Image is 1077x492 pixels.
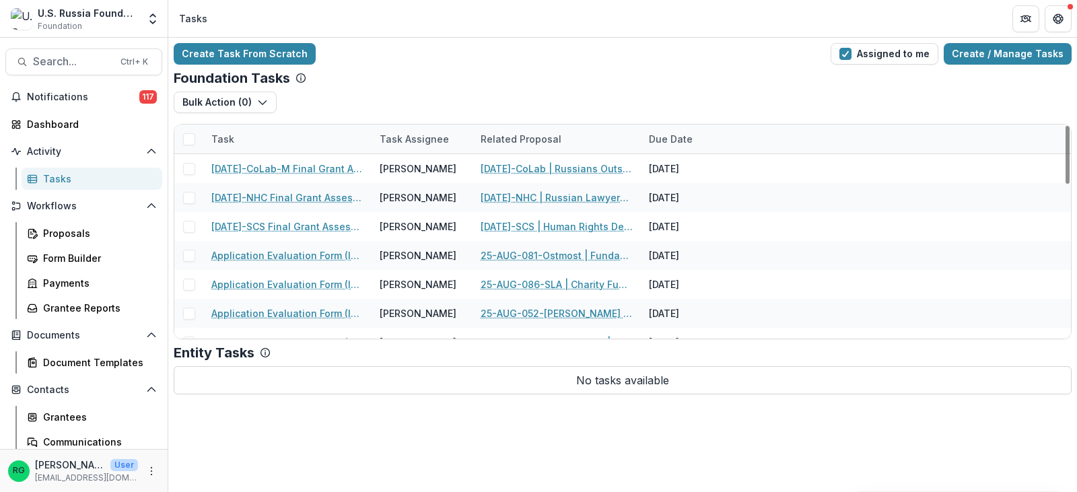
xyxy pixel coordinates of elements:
a: [DATE]-NHC Final Grant Assessment [211,190,363,205]
div: Tasks [179,11,207,26]
p: [EMAIL_ADDRESS][DOMAIN_NAME] [35,472,138,484]
div: Due Date [641,125,742,153]
a: Create / Manage Tasks [944,43,1072,65]
a: Tasks [22,168,162,190]
div: Proposals [43,226,151,240]
span: Workflows [27,201,141,212]
a: Application Evaluation Form (Internal) [211,248,363,262]
a: [DATE]-SCS Final Grant Assessment [211,219,363,234]
div: [PERSON_NAME] [380,162,456,176]
div: [DATE] [641,328,742,357]
span: Contacts [27,384,141,396]
div: Dashboard [27,117,151,131]
div: [PERSON_NAME] [380,335,456,349]
button: Bulk Action (0) [174,92,277,113]
img: U.S. Russia Foundation [11,8,32,30]
a: Application Evaluation Form (Internal) [211,306,363,320]
button: Notifications117 [5,86,162,108]
div: Task [203,125,372,153]
a: Payments [22,272,162,294]
a: [DATE]-NHC | Russian Lawyers against Lawfare, Impunity, and for Strengthening of the Rule of Law [481,190,633,205]
button: Open Activity [5,141,162,162]
div: Task Assignee [372,125,473,153]
a: 25-AUG-081-Ostmost | Fundacja Ostmost - 2025 - Grant Proposal Application ([DATE]) [481,248,633,262]
div: Form Builder [43,251,151,265]
div: [PERSON_NAME] [380,248,456,262]
div: [PERSON_NAME] [380,277,456,291]
div: Task [203,132,242,146]
nav: breadcrumb [174,9,213,28]
button: Search... [5,48,162,75]
a: [DATE]-SCS | Human Rights Defenders and the Rule of Law [481,219,633,234]
span: Notifications [27,92,139,103]
a: 25-AUG-058-OpenEstonia | Open Estonia Foundation - 2025 - Grant Proposal Application ([DATE]) [481,335,633,349]
div: [DATE] [641,183,742,212]
p: No tasks available [174,366,1072,394]
div: Tasks [43,172,151,186]
div: Ruslan Garipov [13,466,25,475]
button: Open Workflows [5,195,162,217]
span: Foundation [38,20,82,32]
button: Open Contacts [5,379,162,400]
a: Proposals [22,222,162,244]
div: Grantees [43,410,151,424]
div: Grantee Reports [43,301,151,315]
a: Create Task From Scratch [174,43,316,65]
p: User [110,459,138,471]
div: Communications [43,435,151,449]
button: Get Help [1045,5,1072,32]
p: Foundation Tasks [174,70,290,86]
a: Document Templates [22,351,162,374]
div: Due Date [641,132,701,146]
a: Application Evaluation Form (Internal) [211,335,363,349]
span: Activity [27,146,141,157]
a: Dashboard [5,113,162,135]
a: 25-AUG-052-[PERSON_NAME] | Institut [PERSON_NAME] - 2025 - Grant Proposal Application ([DATE]) [481,306,633,320]
span: Documents [27,330,141,341]
div: Related Proposal [473,125,641,153]
div: [PERSON_NAME] [380,190,456,205]
a: Application Evaluation Form (Internal) [211,277,363,291]
a: Grantees [22,406,162,428]
div: U.S. Russia Foundation [38,6,138,20]
button: Partners [1012,5,1039,32]
a: Grantee Reports [22,297,162,319]
div: [PERSON_NAME] [380,306,456,320]
button: Open Documents [5,324,162,346]
div: Task Assignee [372,132,457,146]
div: [DATE] [641,212,742,241]
span: 117 [139,90,157,104]
a: 25-AUG-086-SLA | Charity Fund for Social and Legal Assistance / Socialinės ir teisinės pagalbos l... [481,277,633,291]
div: Payments [43,276,151,290]
div: Ctrl + K [118,55,151,69]
div: Related Proposal [473,132,569,146]
div: [DATE] [641,154,742,183]
a: [DATE]-CoLab-M Final Grant Assessment [211,162,363,176]
button: Assigned to me [831,43,938,65]
div: [DATE] [641,241,742,270]
p: [PERSON_NAME] [35,458,105,472]
div: [DATE] [641,299,742,328]
span: Search... [33,55,112,68]
a: [DATE]-CoLab | Russians Outside of [GEOGRAPHIC_DATA]: Resourcing Human Rights in [GEOGRAPHIC_DATA... [481,162,633,176]
a: Form Builder [22,247,162,269]
div: Document Templates [43,355,151,370]
div: [PERSON_NAME] [380,219,456,234]
a: Communications [22,431,162,453]
div: [DATE] [641,270,742,299]
p: Entity Tasks [174,345,254,361]
button: More [143,463,160,479]
button: Open entity switcher [143,5,162,32]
